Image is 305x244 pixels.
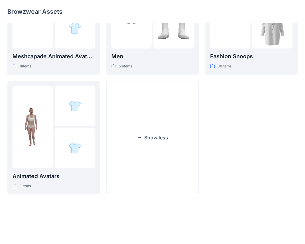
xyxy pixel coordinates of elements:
img: folder 3 [252,8,292,48]
p: 8 items [20,63,31,70]
img: folder 3 [69,22,81,35]
a: folder 1folder 2folder 3Animated Avatars1items [7,81,100,195]
img: folder 3 [69,142,81,154]
p: Meshcapade Animated Avatars [13,52,95,61]
button: Show less [106,81,199,195]
img: folder 3 [153,8,194,48]
p: 30 items [217,63,231,70]
p: Men [111,52,194,61]
p: 1 items [20,183,31,189]
img: folder 2 [69,100,81,112]
p: 56 items [119,63,132,70]
img: folder 1 [13,107,53,147]
p: Browzwear Assets [7,7,63,16]
p: Fashion Snoops [210,52,292,61]
p: Animated Avatars [13,172,95,181]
